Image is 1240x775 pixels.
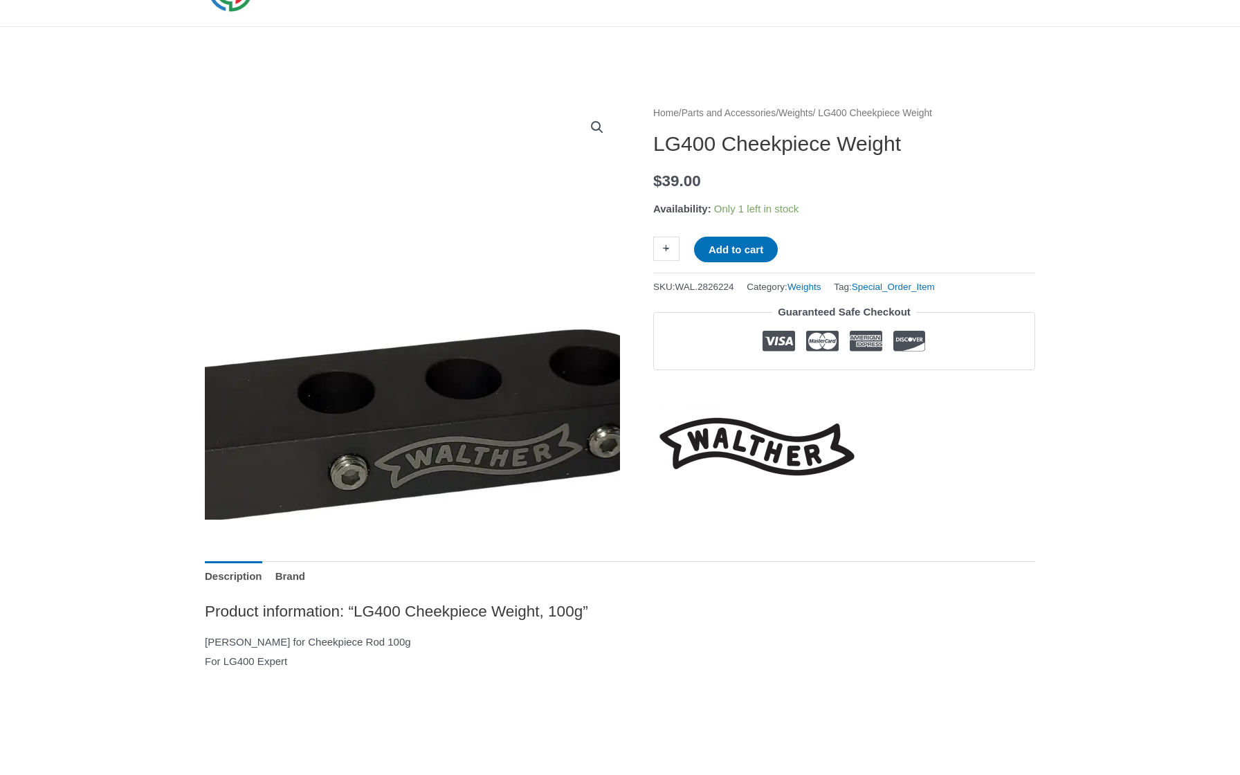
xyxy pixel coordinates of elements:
a: + [653,237,680,261]
h1: LG400 Cheekpiece Weight [653,131,1035,156]
a: Special_Order_Item [852,282,935,292]
span: $ [653,172,662,190]
legend: Guaranteed Safe Checkout [772,302,916,322]
a: Home [653,108,679,118]
bdi: 39.00 [653,172,701,190]
a: Weights [787,282,821,292]
h2: Product information: “LG400 Cheekpiece Weight, 100g” [205,601,1035,621]
a: Walther [653,408,861,486]
span: WAL.2826224 [675,282,734,292]
iframe: Customer reviews powered by Trustpilot [653,381,1035,397]
span: SKU: [653,278,734,295]
a: View full-screen image gallery [585,115,610,140]
span: Only 1 left in stock [714,203,799,215]
span: Availability: [653,203,711,215]
a: Parts and Accessories [682,108,776,118]
button: Add to cart [694,237,778,262]
a: Brand [275,561,305,591]
nav: Breadcrumb [653,104,1035,122]
span: Category: [747,278,821,295]
a: Description [205,561,262,591]
p: [PERSON_NAME] for Cheekpiece Rod 100g For LG400 Expert [205,632,1035,671]
span: Tag: [834,278,935,295]
a: Weights [778,108,813,118]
